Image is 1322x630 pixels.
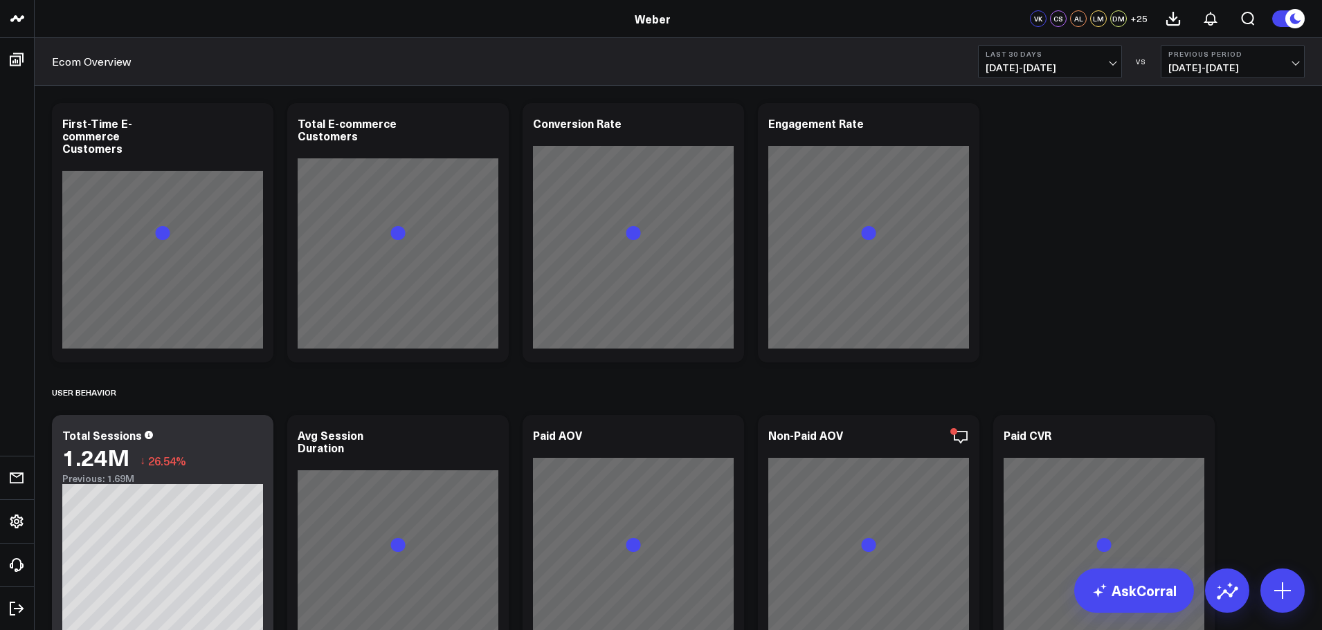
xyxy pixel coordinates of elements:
div: CS [1050,10,1067,27]
div: Paid AOV [533,427,582,443]
div: First-Time E-commerce Customers [62,115,132,156]
div: Paid CVR [1004,427,1051,443]
div: Avg Session Duration [298,427,363,455]
div: DM [1110,10,1127,27]
div: Conversion Rate [533,115,622,131]
div: Total Sessions [62,427,142,443]
a: AskCorral [1074,568,1194,613]
div: Engagement Rate [768,115,864,131]
span: 26.54% [148,453,186,468]
span: [DATE] - [DATE] [1168,62,1297,73]
span: [DATE] - [DATE] [986,62,1114,73]
button: Previous Period[DATE]-[DATE] [1161,45,1305,78]
b: Previous Period [1168,50,1297,58]
div: AL [1070,10,1087,27]
div: Previous: 1.69M [62,473,263,484]
button: Last 30 Days[DATE]-[DATE] [978,45,1122,78]
a: Weber [635,11,671,26]
span: + 25 [1130,14,1148,24]
div: VS [1129,57,1154,66]
div: User Behavior [52,376,116,408]
b: Last 30 Days [986,50,1114,58]
div: Non-Paid AOV [768,427,843,443]
div: VK [1030,10,1047,27]
a: Ecom Overview [52,54,131,69]
div: 1.24M [62,445,129,470]
div: LM [1090,10,1107,27]
span: ↓ [140,452,145,470]
div: Total E-commerce Customers [298,115,397,143]
button: +25 [1130,10,1148,27]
